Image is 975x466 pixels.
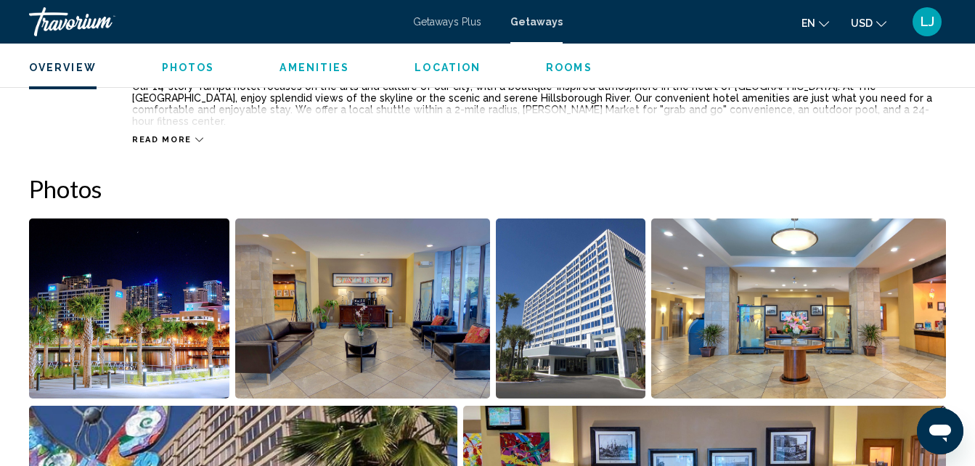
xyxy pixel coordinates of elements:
button: Read more [132,134,203,145]
button: Change language [801,12,829,33]
span: USD [851,17,873,29]
button: Amenities [280,61,349,74]
button: Open full-screen image slider [235,218,490,399]
a: Getaways Plus [413,16,481,28]
iframe: Button to launch messaging window [917,408,963,454]
button: Photos [162,61,215,74]
span: Amenities [280,62,349,73]
div: Our 14-story Tampa hotel focuses on the arts and culture of our city, with a boutique-inspired at... [132,81,946,127]
span: Overview [29,62,97,73]
a: Getaways [510,16,563,28]
button: Location [415,61,481,74]
span: LJ [921,15,934,29]
button: Change currency [851,12,886,33]
button: Rooms [546,61,592,74]
button: Open full-screen image slider [496,218,645,399]
span: Read more [132,135,192,144]
span: en [801,17,815,29]
span: Location [415,62,481,73]
span: Rooms [546,62,592,73]
a: Travorium [29,7,399,36]
button: Overview [29,61,97,74]
div: Description [29,81,96,127]
button: Open full-screen image slider [651,218,946,399]
h2: Photos [29,174,946,203]
button: Open full-screen image slider [29,218,229,399]
span: Photos [162,62,215,73]
button: User Menu [908,7,946,37]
